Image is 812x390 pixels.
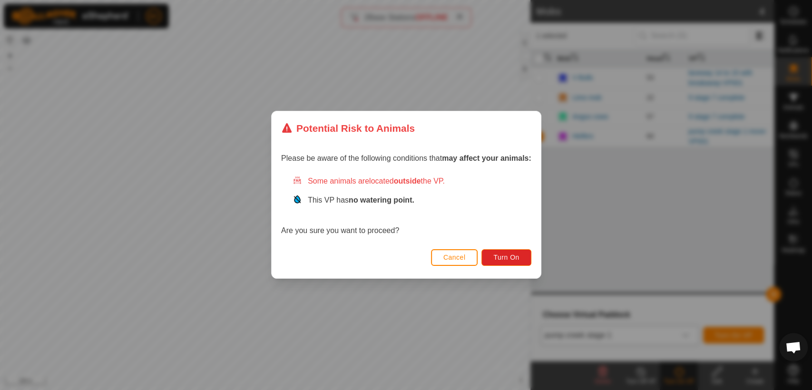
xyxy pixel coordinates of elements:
[481,249,531,266] button: Turn On
[281,121,415,136] div: Potential Risk to Animals
[493,254,519,262] span: Turn On
[430,249,478,266] button: Cancel
[308,196,414,205] span: This VP has
[393,177,421,185] strong: outside
[442,155,531,163] strong: may affect your animals:
[443,254,465,262] span: Cancel
[281,176,531,237] div: Are you sure you want to proceed?
[779,333,808,361] div: Open chat
[281,155,531,163] span: Please be aware of the following conditions that
[369,177,445,185] span: located the VP.
[293,176,531,187] div: Some animals are
[349,196,414,205] strong: no watering point.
